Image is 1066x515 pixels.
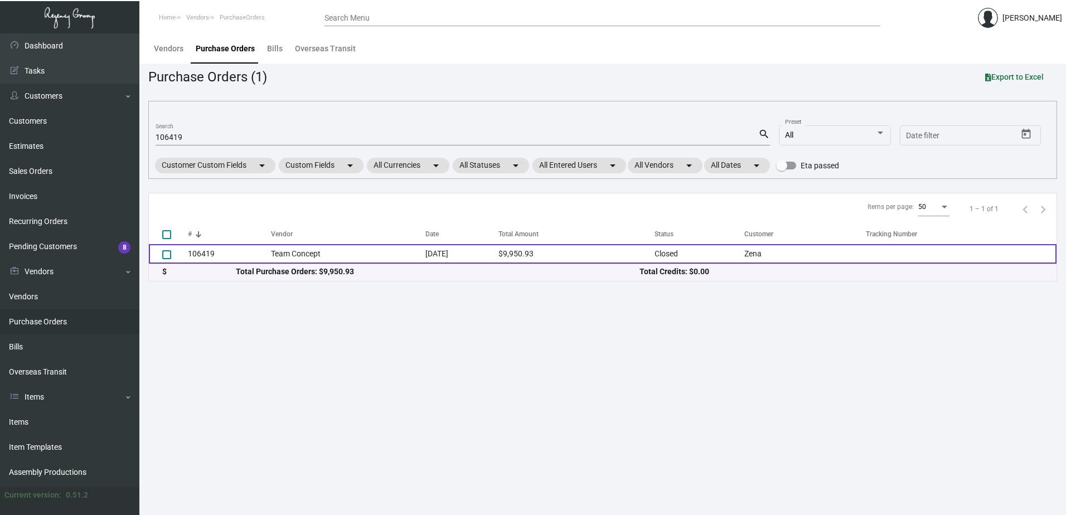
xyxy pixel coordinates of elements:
mat-icon: arrow_drop_down [343,159,357,172]
div: Vendor [271,229,425,239]
span: All [785,130,793,139]
mat-icon: arrow_drop_down [255,159,269,172]
div: Status [655,229,673,239]
div: Total Amount [498,229,539,239]
div: Customer [744,229,773,239]
div: Customer [744,229,866,239]
mat-icon: arrow_drop_down [682,159,696,172]
mat-chip: Custom Fields [279,158,364,173]
div: Current version: [4,489,61,501]
div: Vendor [271,229,293,239]
mat-chip: All Currencies [367,158,449,173]
mat-icon: search [758,128,770,141]
div: $ [162,266,236,278]
div: 1 – 1 of 1 [970,204,999,214]
div: Items per page: [868,202,914,212]
div: Overseas Transit [295,43,356,55]
input: End date [950,132,1004,140]
td: [DATE] [425,244,498,264]
mat-select: Items per page: [918,203,949,211]
mat-icon: arrow_drop_down [509,159,522,172]
div: Date [425,229,498,239]
button: Open calendar [1017,125,1035,143]
div: Tracking Number [866,229,1057,239]
div: Total Amount [498,229,655,239]
td: 106419 [188,244,271,264]
div: Status [655,229,745,239]
td: Team Concept [271,244,425,264]
input: Start date [906,132,941,140]
button: Next page [1034,200,1052,218]
div: [PERSON_NAME] [1002,12,1062,24]
div: Date [425,229,439,239]
mat-icon: arrow_drop_down [606,159,619,172]
mat-chip: All Vendors [628,158,702,173]
div: Vendors [154,43,183,55]
span: Home [159,14,176,21]
div: 0.51.2 [66,489,88,501]
div: # [188,229,192,239]
span: Export to Excel [985,72,1044,81]
td: Closed [655,244,745,264]
span: Eta passed [801,159,839,172]
mat-chip: All Statuses [453,158,529,173]
mat-chip: All Entered Users [532,158,626,173]
div: Bills [267,43,283,55]
button: Export to Excel [976,67,1053,87]
img: admin@bootstrapmaster.com [978,8,998,28]
mat-chip: All Dates [704,158,770,173]
mat-icon: arrow_drop_down [750,159,763,172]
span: Vendors [186,14,209,21]
td: $9,950.93 [498,244,655,264]
div: # [188,229,271,239]
td: Zena [744,244,866,264]
mat-chip: Customer Custom Fields [155,158,275,173]
button: Previous page [1016,200,1034,218]
mat-icon: arrow_drop_down [429,159,443,172]
span: PurchaseOrders [220,14,265,21]
div: Tracking Number [866,229,917,239]
div: Total Credits: $0.00 [639,266,1043,278]
div: Purchase Orders (1) [148,67,267,87]
span: 50 [918,203,926,211]
div: Total Purchase Orders: $9,950.93 [236,266,639,278]
div: Purchase Orders [196,43,255,55]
